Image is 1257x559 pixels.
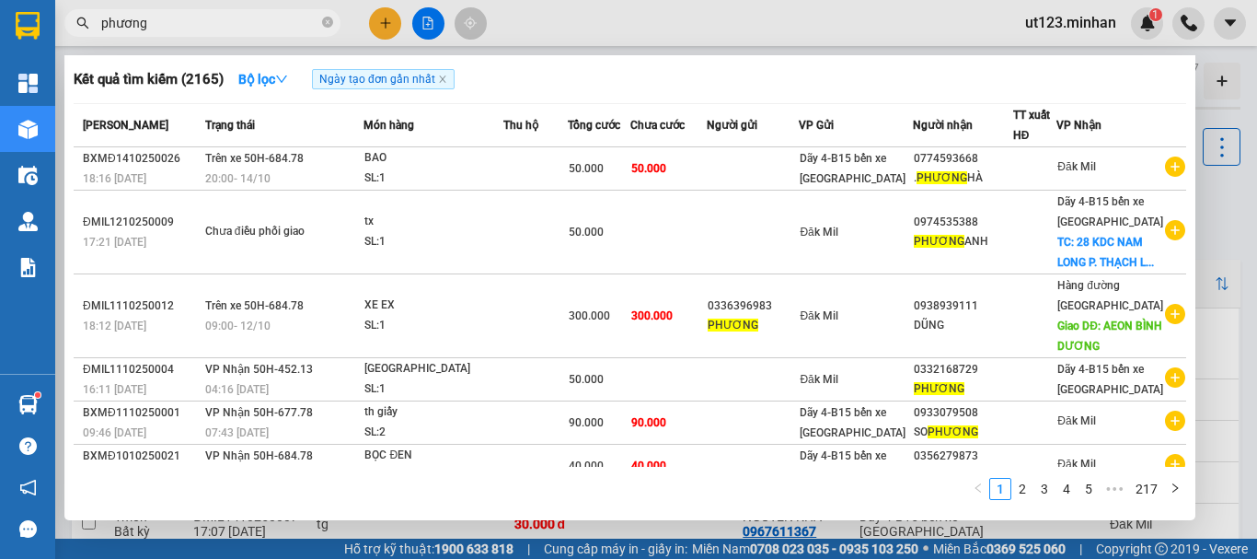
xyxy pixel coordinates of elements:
div: [GEOGRAPHIC_DATA] [364,359,502,379]
span: 50.000 [569,162,604,175]
span: 17:21 [DATE] [83,236,146,249]
span: Món hàng [363,119,414,132]
span: plus-circle [1165,157,1185,177]
a: 4 [1056,479,1077,499]
div: th giấy [364,402,502,423]
span: Trên xe 50H-684.78 [205,152,304,165]
span: PHƯƠNG [914,382,964,395]
div: 0332168729 [914,360,1012,379]
div: 0356279873 [914,447,1012,466]
span: Đăk Mil [800,309,837,322]
span: TC: 28 KDC NAM LONG P. THẠCH L... [1057,236,1154,269]
button: left [967,478,989,500]
a: 217 [1130,479,1163,499]
div: SL: 1 [364,232,502,252]
span: close [438,75,447,84]
div: SL: 1 [364,316,502,336]
span: 50.000 [631,162,666,175]
strong: Bộ lọc [238,72,288,87]
li: 1 [989,478,1011,500]
span: Tổng cước [568,119,620,132]
div: 0933079508 [914,403,1012,423]
span: plus-circle [1165,304,1185,324]
span: 09:46 [DATE] [83,426,146,439]
span: Hàng đường [GEOGRAPHIC_DATA] [1057,279,1163,312]
li: 2 [1011,478,1033,500]
span: VP Gửi [799,119,834,132]
span: PHƯƠNG [928,425,978,438]
li: Next 5 Pages [1100,478,1129,500]
a: 3 [1034,479,1055,499]
img: dashboard-icon [18,74,38,93]
span: question-circle [19,437,37,455]
span: ••• [1100,478,1129,500]
span: close-circle [322,15,333,32]
span: 90.000 [569,416,604,429]
span: PHƯƠNG [914,235,964,248]
button: Bộ lọcdown [224,64,303,94]
span: [PERSON_NAME] [83,119,168,132]
div: XE EX [364,296,502,316]
span: Giao DĐ: AEON BÌNH DƯƠNG [1057,320,1162,353]
div: SO [914,423,1012,442]
li: Previous Page [967,478,989,500]
li: 3 [1033,478,1055,500]
div: tx [364,212,502,232]
span: 300.000 [631,309,673,322]
span: 300.000 [569,309,610,322]
span: 20:00 - 14/10 [205,172,271,185]
span: Trên xe 50H-684.78 [205,299,304,312]
div: SL: 1 [364,169,502,189]
span: notification [19,479,37,496]
img: warehouse-icon [18,166,38,185]
img: warehouse-icon [18,120,38,139]
span: Đăk Mil [1057,414,1095,427]
span: 40.000 [631,460,666,472]
div: 0774593668 [914,149,1012,169]
span: plus-circle [1165,454,1185,474]
div: SL: 1 [364,466,502,486]
span: Dãy 4-B15 bến xe [GEOGRAPHIC_DATA] [800,449,905,483]
span: Đăk Mil [1057,160,1095,173]
li: 217 [1129,478,1164,500]
input: Tìm tên, số ĐT hoặc mã đơn [101,13,318,33]
img: warehouse-icon [18,395,38,414]
div: BỌC ĐEN [364,446,502,466]
span: left [973,483,984,494]
h3: Kết quả tìm kiếm ( 2165 ) [74,70,224,89]
span: 18:12 [DATE] [83,320,146,332]
span: down [275,73,288,86]
a: 5 [1078,479,1099,499]
a: 1 [990,479,1010,499]
span: Ngày tạo đơn gần nhất [312,69,455,89]
span: 18:16 [DATE] [83,172,146,185]
span: PHƯƠNG [917,171,967,184]
div: . HÀ [914,169,1012,188]
span: Trạng thái [205,119,255,132]
span: Đăk Mil [1057,458,1095,471]
span: 07:43 [DATE] [205,426,269,439]
span: search [76,17,89,29]
span: 04:16 [DATE] [205,383,269,396]
span: close-circle [322,17,333,28]
div: BXMĐ1110250001 [83,403,200,423]
sup: 1 [35,392,40,398]
div: 0336396983 [708,297,798,316]
div: 0938939111 [914,297,1012,316]
li: Next Page [1164,478,1186,500]
span: 09:00 - 12/10 [205,320,271,332]
div: SL: 2 [364,423,502,443]
div: Chưa điều phối giao [205,222,343,242]
span: Đăk Mil [800,226,837,239]
span: Thu hộ [503,119,538,132]
span: VP Nhận 50H-684.78 [205,449,313,462]
span: Đăk Mil [800,373,837,386]
span: 50.000 [569,226,604,239]
div: BAO [364,148,502,169]
span: VP Nhận 50H-452.13 [205,363,313,376]
li: 5 [1078,478,1100,500]
span: VP Nhận [1056,119,1101,132]
img: solution-icon [18,258,38,277]
span: 50.000 [569,373,604,386]
div: 0974535388 [914,213,1012,232]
